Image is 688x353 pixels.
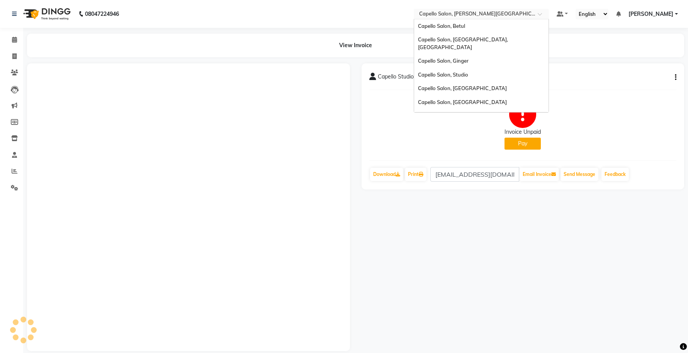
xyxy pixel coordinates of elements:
[27,34,684,57] div: View Invoice
[418,36,509,50] span: Capello Salon, [GEOGRAPHIC_DATA], [GEOGRAPHIC_DATA]
[378,73,414,84] span: Capello Studio
[418,58,469,64] span: Capello Salon, Ginger
[418,85,507,91] span: Capello Salon, [GEOGRAPHIC_DATA]
[414,19,549,113] ng-dropdown-panel: Options list
[505,138,541,150] button: Pay
[418,72,468,78] span: Capello Salon, Studio
[418,23,465,29] span: Capello Salon, Betul
[601,168,629,181] a: Feedback
[430,167,519,182] input: enter email
[520,168,559,181] button: Email Invoice
[405,168,426,181] a: Print
[370,168,403,181] a: Download
[629,10,673,18] span: [PERSON_NAME]
[20,3,73,25] img: logo
[561,168,598,181] button: Send Message
[418,99,507,105] span: Capello Salon, [GEOGRAPHIC_DATA]
[505,128,541,136] div: Invoice Unpaid
[85,3,119,25] b: 08047224946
